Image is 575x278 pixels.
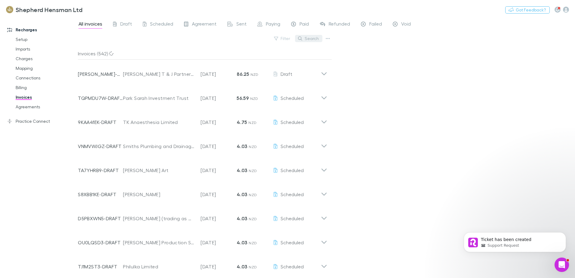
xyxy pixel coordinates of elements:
[123,167,195,174] div: [PERSON_NAME] Art
[201,119,237,126] p: [DATE]
[73,228,332,252] div: OU0LQSD3-DRAFT[PERSON_NAME] Production Services Limited[DATE]4.03 NZDScheduled
[123,191,195,198] div: [PERSON_NAME]
[201,191,237,198] p: [DATE]
[73,252,332,276] div: TJ1M2ST3-DRAFTPhilulka Limited[DATE]4.03 NZDScheduled
[78,119,123,126] p: 9KAA41EK-DRAFT
[237,119,247,125] strong: 4.75
[10,44,81,54] a: Imports
[73,84,332,108] div: TQPMDU7W-DRAFTPark Sarah Investment Trust[DATE]56.59 NZDScheduled
[78,239,123,246] p: OU0LQSD3-DRAFT
[281,264,304,269] span: Scheduled
[237,239,247,246] strong: 4.03
[6,6,13,13] img: Shepherd Hensman Ltd's Logo
[73,132,332,156] div: VNMVWJGZ-DRAFTSmiths Plumbing and Drainage Limited[DATE]4.03 NZDScheduled
[455,220,575,262] iframe: Intercom notifications message
[201,70,237,78] p: [DATE]
[10,54,81,63] a: Charges
[201,239,237,246] p: [DATE]
[78,143,123,150] p: VNMVWJGZ-DRAFT
[1,116,81,126] a: Practice Connect
[329,21,350,29] span: Refunded
[78,263,123,270] p: TJ1M2ST3-DRAFT
[237,215,247,221] strong: 4.03
[237,191,247,197] strong: 4.03
[78,167,123,174] p: TA7YHRB9-DRAFT
[73,204,332,228] div: D5PBXWN5-DRAFT[PERSON_NAME] (trading as Wairoa Driving Academy)[DATE]4.03 NZDScheduled
[249,265,257,269] span: NZD
[1,25,81,35] a: Recharges
[201,215,237,222] p: [DATE]
[505,6,550,14] button: Got Feedback?
[249,217,257,221] span: NZD
[73,180,332,204] div: S8XBB1KE-DRAFT[PERSON_NAME][DATE]4.03 NZDScheduled
[2,2,86,17] a: Shepherd Hensman Ltd
[281,167,304,173] span: Scheduled
[120,21,132,29] span: Draft
[250,96,258,101] span: NZD
[78,94,123,102] p: TQPMDU7W-DRAFT
[281,215,304,221] span: Scheduled
[249,144,257,149] span: NZD
[123,143,195,150] div: Smiths Plumbing and Drainage Limited
[123,119,195,126] div: TK Anaesthesia Limited
[201,143,237,150] p: [DATE]
[16,6,82,13] h3: Shepherd Hensman Ltd
[123,94,195,102] div: Park Sarah Investment Trust
[10,35,81,44] a: Setup
[237,71,249,77] strong: 86.25
[266,21,280,29] span: Paying
[281,95,304,101] span: Scheduled
[295,35,322,42] button: Search
[369,21,382,29] span: Failed
[201,94,237,102] p: [DATE]
[251,72,259,77] span: NZD
[271,35,294,42] button: Filter
[401,21,411,29] span: Void
[123,215,195,222] div: [PERSON_NAME] (trading as Wairoa Driving Academy)
[249,241,257,245] span: NZD
[123,263,195,270] div: Philulka Limited
[237,95,249,101] strong: 56.59
[10,83,81,92] a: Billing
[10,92,81,102] a: Invoices
[300,21,309,29] span: Paid
[10,102,81,112] a: Agreements
[73,60,332,84] div: [PERSON_NAME]-0632[PERSON_NAME] T & J Partnership[DATE]86.25 NZDDraft
[78,191,123,198] p: S8XBB1KE-DRAFT
[123,70,195,78] div: [PERSON_NAME] T & J Partnership
[236,21,247,29] span: Sent
[150,21,173,29] span: Scheduled
[249,193,257,197] span: NZD
[201,263,237,270] p: [DATE]
[281,119,304,125] span: Scheduled
[10,63,81,73] a: Mapping
[237,143,247,149] strong: 4.03
[281,239,304,245] span: Scheduled
[237,264,247,270] strong: 4.03
[73,156,332,180] div: TA7YHRB9-DRAFT[PERSON_NAME] Art[DATE]4.03 NZDScheduled
[249,168,257,173] span: NZD
[123,239,195,246] div: [PERSON_NAME] Production Services Limited
[78,70,123,78] p: [PERSON_NAME]-0632
[237,167,247,173] strong: 4.03
[10,73,81,83] a: Connections
[281,191,304,197] span: Scheduled
[281,71,292,77] span: Draft
[78,215,123,222] p: D5PBXWN5-DRAFT
[555,258,569,272] iframe: Intercom live chat
[78,21,102,29] span: All invoices
[248,120,257,125] span: NZD
[201,167,237,174] p: [DATE]
[192,21,217,29] span: Agreement
[281,143,304,149] span: Scheduled
[73,108,332,132] div: 9KAA41EK-DRAFTTK Anaesthesia Limited[DATE]4.75 NZDScheduled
